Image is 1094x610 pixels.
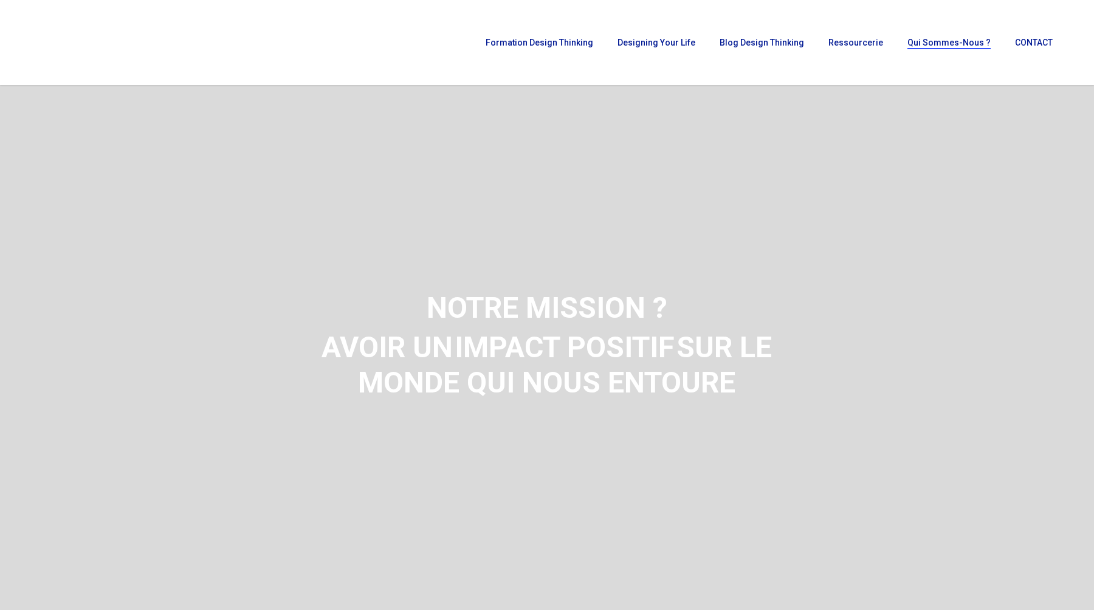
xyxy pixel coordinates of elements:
[453,330,676,365] em: IMPACT POSITIF
[611,38,701,47] a: Designing Your Life
[907,38,991,47] span: Qui sommes-nous ?
[714,38,810,47] a: Blog Design Thinking
[486,38,593,47] span: Formation Design Thinking
[427,290,667,325] span: NOTRE MISSION ?
[1009,38,1059,47] a: CONTACT
[1015,38,1053,47] span: CONTACT
[618,38,695,47] span: Designing Your Life
[480,38,599,47] a: Formation Design Thinking
[322,330,772,400] span: AVOIR UN SUR LE MONDE QUI NOUS ENTOURE
[828,38,883,47] span: Ressourcerie
[822,38,889,47] a: Ressourcerie
[17,18,145,67] img: French Future Academy
[901,38,997,47] a: Qui sommes-nous ?
[720,38,804,47] span: Blog Design Thinking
